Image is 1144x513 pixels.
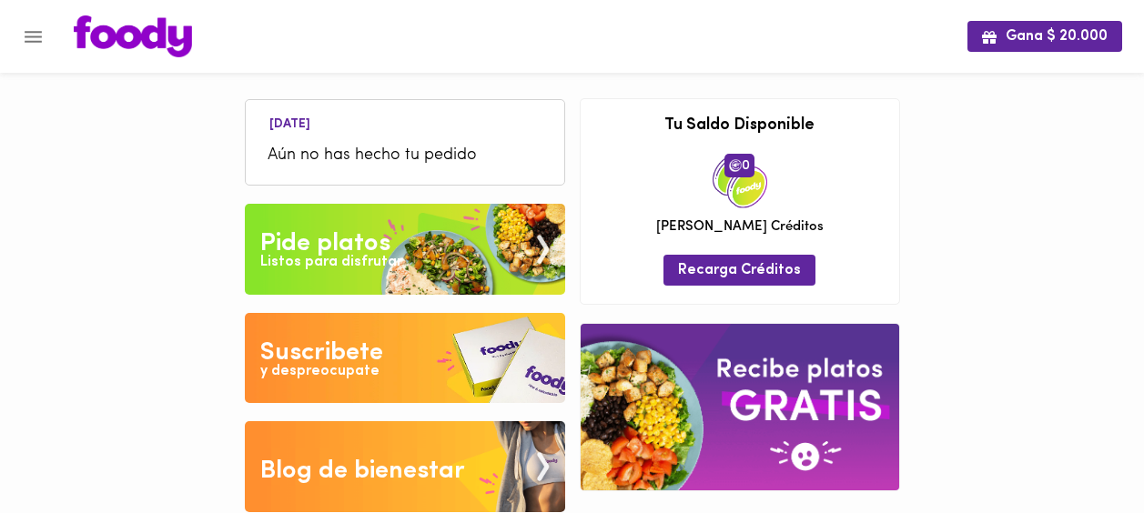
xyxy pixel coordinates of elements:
img: Blog de bienestar [245,421,565,512]
li: [DATE] [255,114,325,131]
span: [PERSON_NAME] Créditos [656,217,824,236]
img: credits-package.png [713,154,767,208]
div: Blog de bienestar [260,453,465,489]
img: foody-creditos.png [729,159,742,172]
span: Recarga Créditos [678,262,801,279]
img: Disfruta bajar de peso [245,313,565,404]
div: Listos para disfrutar [260,252,402,273]
button: Menu [11,15,56,59]
img: referral-banner.png [581,324,899,490]
button: Recarga Créditos [663,255,815,285]
span: Aún no has hecho tu pedido [268,144,542,168]
button: Gana $ 20.000 [967,21,1122,51]
span: Gana $ 20.000 [982,28,1108,45]
div: Pide platos [260,226,390,262]
h3: Tu Saldo Disponible [594,117,886,136]
span: 0 [724,154,754,177]
img: logo.png [74,15,192,57]
img: Pide un Platos [245,204,565,295]
div: y despreocupate [260,361,380,382]
div: Suscribete [260,335,383,371]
